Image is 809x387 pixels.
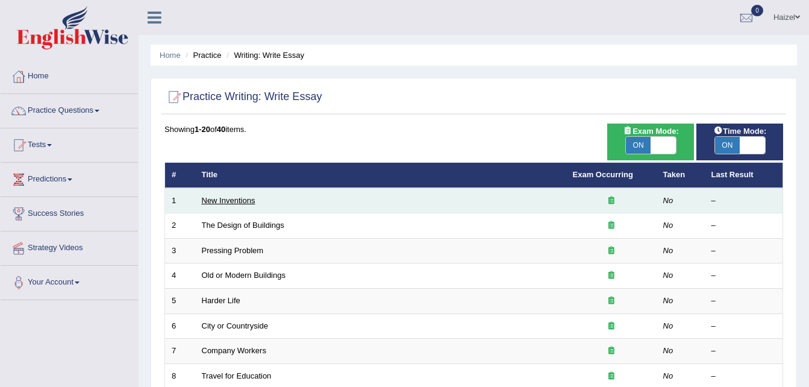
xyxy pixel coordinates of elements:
a: Your Account [1,266,138,296]
a: Company Workers [202,346,266,355]
em: No [663,346,673,355]
div: – [711,295,776,307]
li: Practice [183,49,221,61]
div: – [711,345,776,357]
a: Travel for Education [202,371,272,380]
a: Strategy Videos [1,231,138,262]
a: Tests [1,128,138,159]
td: 1 [165,188,195,213]
b: 1-20 [195,125,210,134]
div: Exam occurring question [573,245,650,257]
div: Show exams occurring in exams [607,124,694,160]
em: No [663,196,673,205]
th: # [165,163,195,188]
th: Taken [657,163,705,188]
span: Exam Mode: [618,125,683,137]
div: Exam occurring question [573,321,650,332]
td: 4 [165,263,195,289]
a: Practice Questions [1,94,138,124]
div: – [711,321,776,332]
a: Predictions [1,163,138,193]
div: – [711,220,776,231]
div: – [711,195,776,207]
div: Exam occurring question [573,220,650,231]
a: Home [160,51,181,60]
a: Success Stories [1,197,138,227]
em: No [663,296,673,305]
th: Title [195,163,566,188]
a: Pressing Problem [202,246,264,255]
span: 0 [751,5,763,16]
a: Harder Life [202,296,240,305]
span: ON [715,137,740,154]
em: No [663,371,673,380]
a: Old or Modern Buildings [202,271,286,280]
a: The Design of Buildings [202,221,284,230]
div: Showing of items. [164,124,783,135]
td: 5 [165,289,195,314]
em: No [663,271,673,280]
div: – [711,245,776,257]
a: Exam Occurring [573,170,633,179]
li: Writing: Write Essay [223,49,304,61]
a: City or Countryside [202,321,269,330]
a: Home [1,60,138,90]
b: 40 [217,125,225,134]
div: Exam occurring question [573,270,650,282]
h2: Practice Writing: Write Essay [164,88,322,106]
td: 7 [165,339,195,364]
a: New Inventions [202,196,255,205]
td: 6 [165,313,195,339]
td: 3 [165,238,195,263]
div: – [711,371,776,382]
div: Exam occurring question [573,371,650,382]
th: Last Result [705,163,783,188]
em: No [663,321,673,330]
em: No [663,246,673,255]
span: Time Mode: [708,125,771,137]
em: No [663,221,673,230]
td: 2 [165,213,195,239]
div: Exam occurring question [573,345,650,357]
div: – [711,270,776,282]
div: Exam occurring question [573,195,650,207]
div: Exam occurring question [573,295,650,307]
span: ON [626,137,651,154]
